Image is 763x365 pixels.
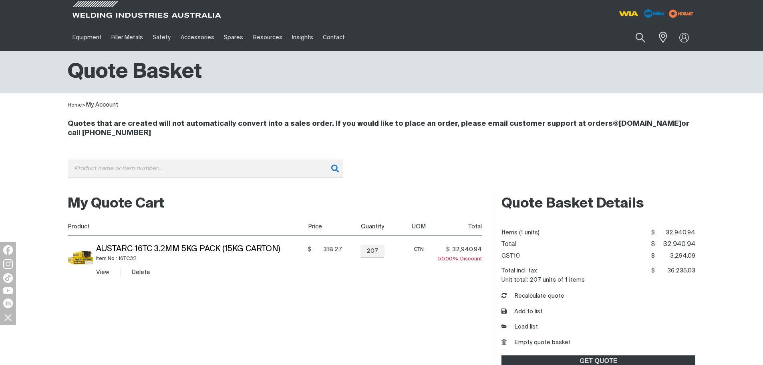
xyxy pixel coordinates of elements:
a: View Austarc 16TC 3.2mm 5kg Pack (15kg Carton) [96,269,109,275]
h4: Quotes that are created will not automatically convert into a sales order. If you would like to p... [68,119,696,138]
a: Filler Metals [107,24,148,51]
span: 318.27 [314,246,342,254]
img: Instagram [3,259,13,269]
nav: Main [68,24,539,51]
th: Price [305,218,342,236]
th: Quantity [342,218,400,236]
span: $ [651,253,655,259]
img: YouTube [3,287,13,294]
span: $ [651,241,655,248]
span: 36,235.03 [655,265,696,277]
span: $ [446,246,450,254]
span: $ [651,268,655,274]
img: miller [666,8,696,20]
span: > [82,103,86,108]
span: 50.00% [438,256,460,262]
img: TikTok [3,273,13,283]
th: UOM [400,218,435,236]
th: Total [435,218,482,236]
h2: My Quote Cart [68,195,482,213]
span: 32,940.94 [655,227,696,239]
a: Spares [219,24,248,51]
span: $ [308,246,312,254]
dt: Total incl. tax [501,265,537,277]
a: Accessories [176,24,219,51]
input: Product name or item number... [616,28,654,47]
h1: Quote Basket [68,59,202,85]
a: Load list [501,323,538,332]
img: Austarc 16TC 3.2mm 5kg Pack (15kg Carton) [68,245,93,270]
button: Add to list [501,307,543,317]
th: Product [68,218,305,236]
a: Safety [148,24,175,51]
img: Facebook [3,245,13,255]
dt: Total [501,239,517,250]
button: Empty quote basket [501,338,571,347]
button: Search products [627,28,654,47]
a: My Account [86,102,118,108]
span: Discount [438,256,482,262]
a: Equipment [68,24,107,51]
h2: Quote Basket Details [501,195,695,213]
dt: GST10 [501,250,520,262]
button: Recalculate quote [501,292,564,301]
a: Home [68,103,82,108]
div: Item No.: 16TC32 [96,254,305,263]
img: hide socials [1,311,15,324]
div: CTN [403,245,435,254]
span: 32,940.94 [655,239,696,250]
span: $ [651,230,655,236]
a: Insights [287,24,318,51]
a: @[DOMAIN_NAME] [613,120,681,127]
span: 3,294.09 [655,250,696,262]
img: LinkedIn [3,298,13,308]
dt: Unit total: 207 units of 1 items [501,277,585,283]
button: Delete Austarc 16TC 3.2mm 5kg Pack (15kg Carton) [131,268,150,277]
a: Austarc 16TC 3.2mm 5kg Pack (15kg Carton) [96,245,280,253]
span: 32,940.94 [452,246,482,254]
a: Resources [248,24,287,51]
a: Contact [318,24,350,51]
dt: Items (1 units) [501,227,540,239]
input: Product name or item number... [68,159,343,177]
div: Product or group for quick order [68,159,696,190]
